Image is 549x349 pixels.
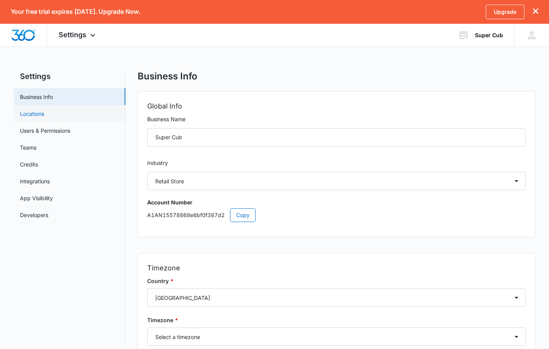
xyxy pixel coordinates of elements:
h2: Global Info [147,101,526,112]
label: Timezone [147,316,526,324]
a: Credits [20,160,38,168]
div: Settings [47,24,109,46]
a: Upgrade [486,5,524,19]
h2: Settings [14,71,125,82]
label: Country [147,277,526,285]
div: account name [475,32,503,38]
label: Business Name [147,115,526,123]
a: Locations [20,110,44,118]
strong: Account Number [147,199,192,206]
p: Your free trial expires [DATE]. Upgrade Now. [11,8,140,15]
a: Business Info [20,93,53,101]
label: Industry [147,159,526,167]
span: Settings [59,31,86,39]
a: App Visibility [20,194,53,202]
button: dismiss this dialog [533,8,538,15]
a: Integrations [20,177,50,185]
a: Teams [20,143,36,151]
a: Developers [20,211,48,219]
p: A1AN15578868e6bf0f387d2 [147,208,526,222]
button: Copy [230,208,256,222]
h2: Timezone [147,263,526,273]
span: Copy [236,211,250,219]
h1: Business Info [138,71,197,82]
a: Users & Permissions [20,127,70,135]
